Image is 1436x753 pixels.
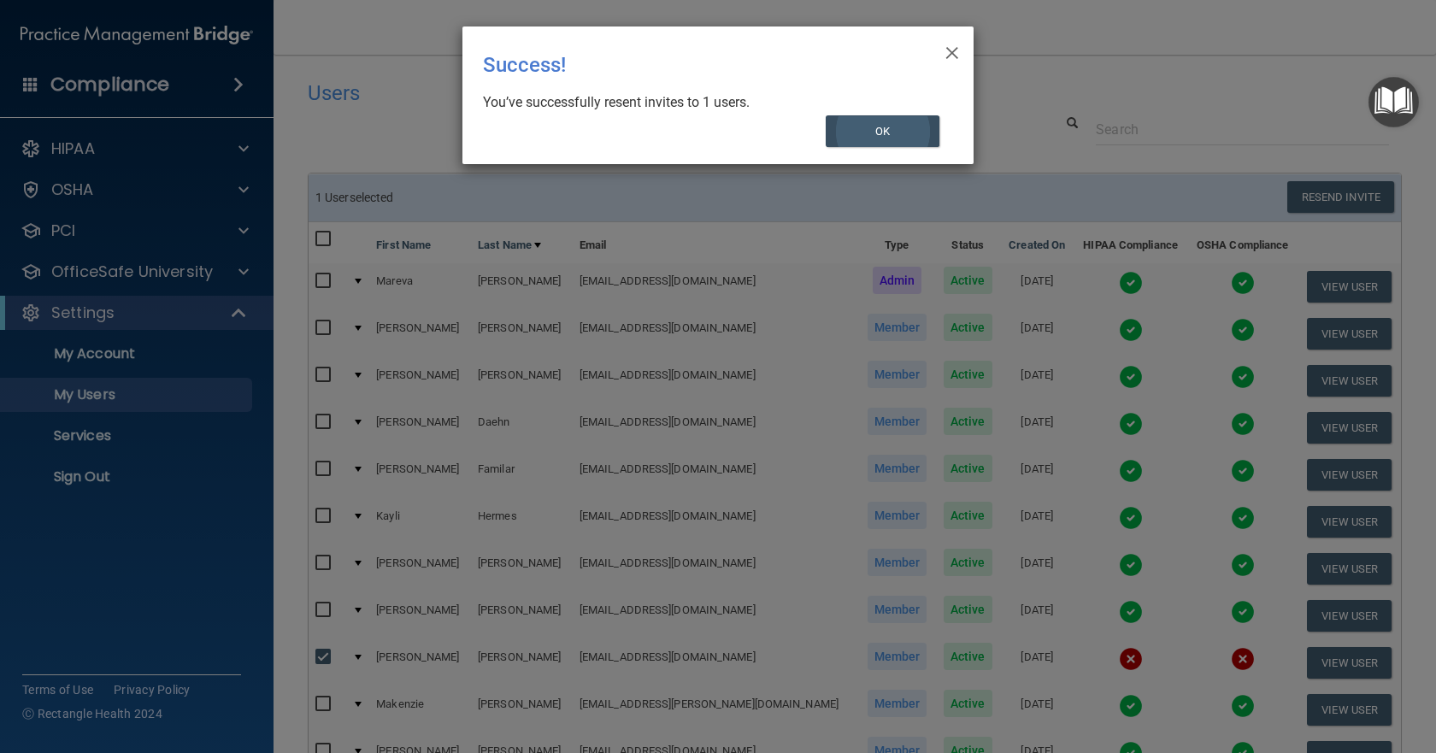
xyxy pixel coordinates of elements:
[1140,632,1415,700] iframe: Drift Widget Chat Controller
[826,115,940,147] button: OK
[483,93,939,112] div: You’ve successfully resent invites to 1 users.
[1368,77,1419,127] button: Open Resource Center
[483,40,883,90] div: Success!
[945,33,960,68] span: ×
